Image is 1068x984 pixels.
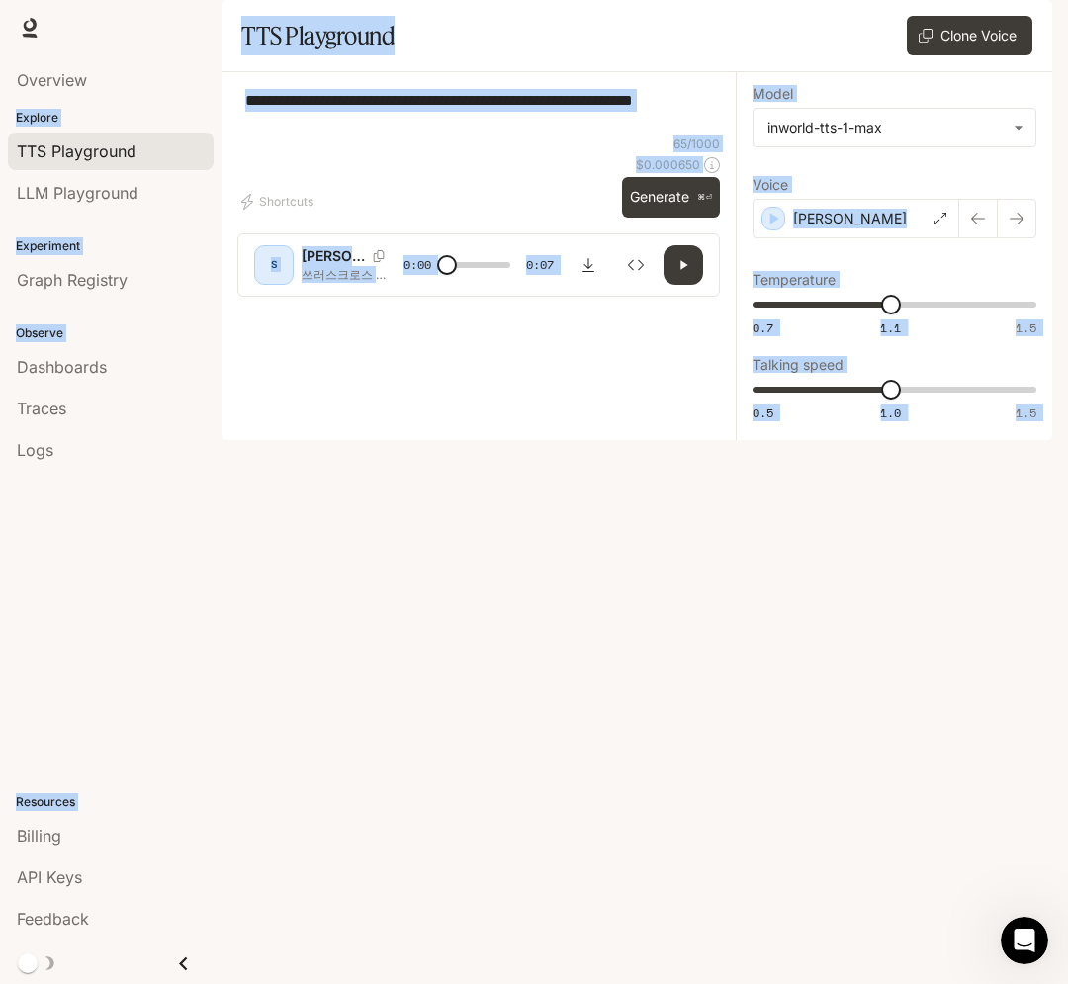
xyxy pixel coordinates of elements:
p: Temperature [753,273,836,287]
p: 쓰러스크로스 그랜지는 제 소유입니다, 선생. 제가 막을 수만 있다면 누구도 불편을 주지 않게 할 겁니다. 들어오시오! [302,266,397,283]
button: Download audio [569,245,608,285]
button: Shortcuts [237,186,321,218]
p: Talking speed [753,358,844,372]
p: 65 / 1000 [673,135,720,152]
iframe: Intercom live chat [1001,917,1048,964]
span: 0:00 [403,255,431,275]
p: Voice [753,178,788,192]
div: inworld-tts-1-max [754,109,1035,146]
span: 1.5 [1016,404,1036,421]
span: 0.5 [753,404,773,421]
button: Generate⌘⏎ [622,177,720,218]
div: S [258,249,290,281]
p: [PERSON_NAME] [793,209,907,228]
p: ⌘⏎ [697,192,712,204]
button: Copy Voice ID [365,250,393,262]
button: Clone Voice [907,16,1032,55]
span: 0.7 [753,319,773,336]
p: Model [753,87,793,101]
span: 0:07 [526,255,554,275]
p: [PERSON_NAME] [302,246,365,266]
button: Inspect [616,245,656,285]
span: 1.1 [880,319,901,336]
span: 1.0 [880,404,901,421]
div: inworld-tts-1-max [767,118,1004,137]
h1: TTS Playground [241,16,395,55]
p: $ 0.000650 [636,156,700,173]
span: 1.5 [1016,319,1036,336]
